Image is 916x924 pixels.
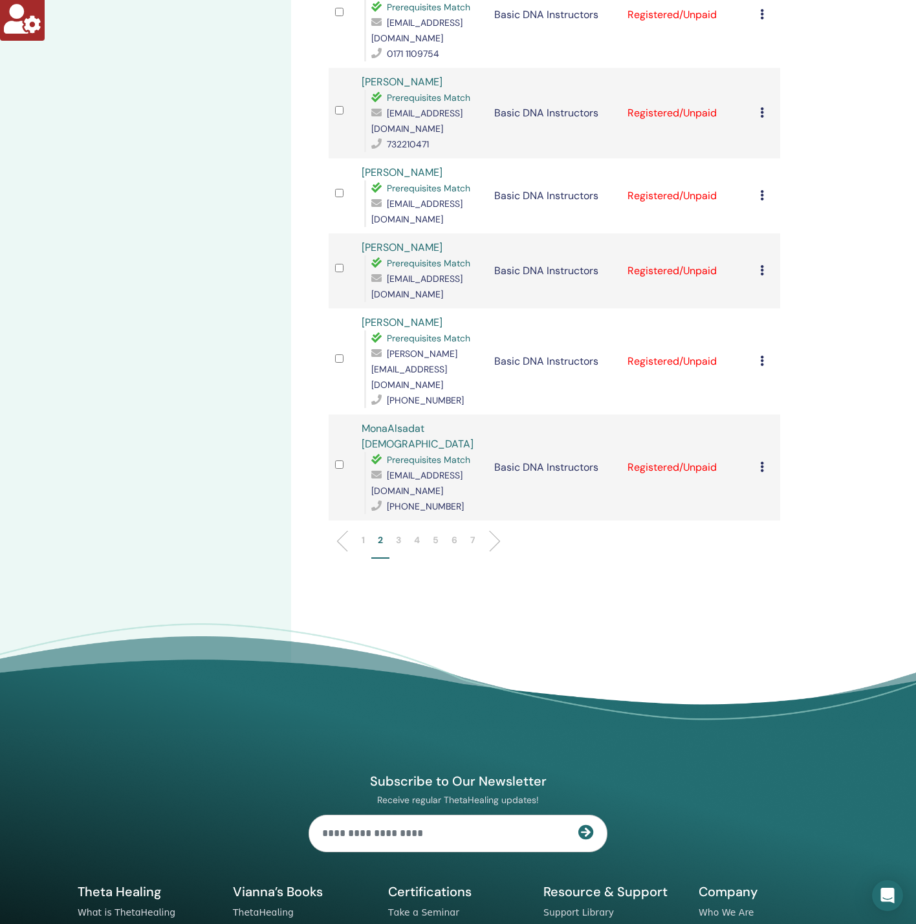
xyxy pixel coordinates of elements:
[388,883,528,900] h5: Certifications
[362,75,442,89] a: [PERSON_NAME]
[543,883,683,900] h5: Resource & Support
[543,907,614,918] a: Support Library
[78,907,175,918] a: What is ThetaHealing
[488,158,620,233] td: Basic DNA Instructors
[872,880,903,911] div: Open Intercom Messenger
[387,92,470,103] span: Prerequisites Match
[488,308,620,414] td: Basic DNA Instructors
[699,883,838,900] h5: Company
[387,182,470,194] span: Prerequisites Match
[387,1,470,13] span: Prerequisites Match
[371,469,463,497] span: [EMAIL_ADDRESS][DOMAIN_NAME]
[387,257,470,269] span: Prerequisites Match
[387,138,429,150] span: 732210471
[488,68,620,158] td: Basic DNA Instructors
[387,332,470,344] span: Prerequisites Match
[371,17,463,44] span: [EMAIL_ADDRESS][DOMAIN_NAME]
[414,533,420,547] p: 4
[371,107,463,134] span: [EMAIL_ADDRESS][DOMAIN_NAME]
[488,233,620,308] td: Basic DNA Instructors
[470,533,475,547] p: 7
[362,422,474,451] a: MonaAlsadat [DEMOGRAPHIC_DATA]
[233,907,294,918] a: ThetaHealing
[362,533,365,547] p: 1
[488,414,620,521] td: Basic DNA Instructors
[362,241,442,254] a: [PERSON_NAME]
[387,394,464,406] span: [PHONE_NUMBER]
[309,773,607,790] h4: Subscribe to Our Newsletter
[433,533,439,547] p: 5
[388,907,459,918] a: Take a Seminar
[387,500,464,512] span: [PHONE_NUMBER]
[452,533,457,547] p: 6
[371,198,463,225] span: [EMAIL_ADDRESS][DOMAIN_NAME]
[309,794,607,806] p: Receive regular ThetaHealing updates!
[371,273,463,300] span: [EMAIL_ADDRESS][DOMAIN_NAME]
[371,348,457,391] span: [PERSON_NAME][EMAIL_ADDRESS][DOMAIN_NAME]
[387,454,470,466] span: Prerequisites Match
[78,883,217,900] h5: Theta Healing
[362,166,442,179] a: [PERSON_NAME]
[233,883,373,900] h5: Vianna’s Books
[699,907,754,918] a: Who We Are
[387,48,439,59] span: 0171 1109754
[362,316,442,329] a: [PERSON_NAME]
[378,533,383,547] p: 2
[396,533,401,547] p: 3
